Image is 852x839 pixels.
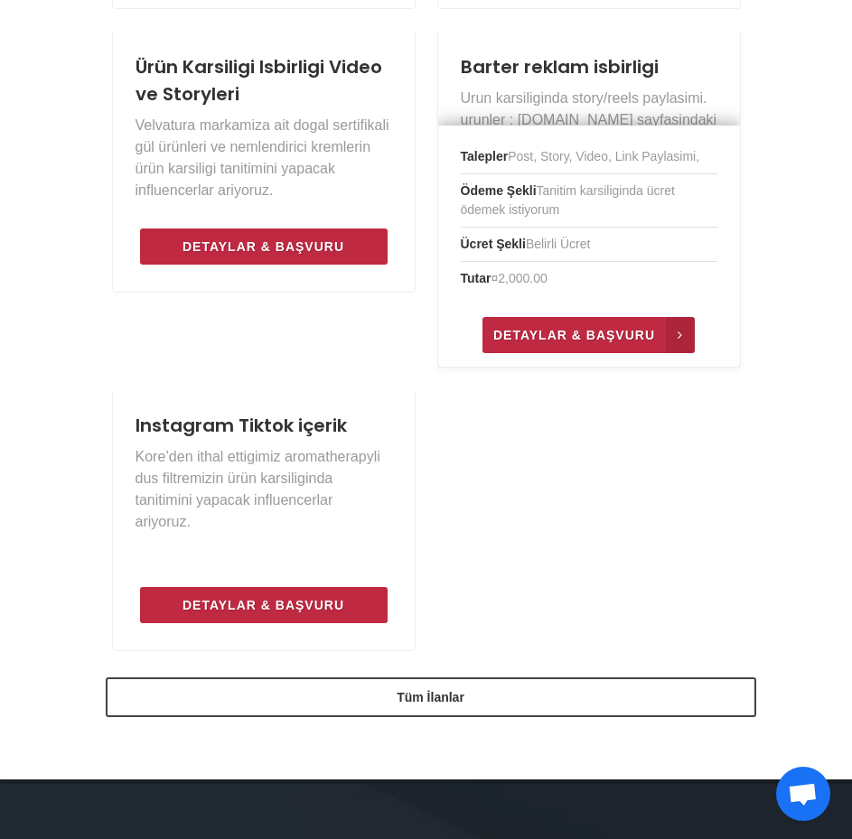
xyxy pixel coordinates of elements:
[482,317,695,353] a: Detaylar & Başvuru
[461,54,659,79] a: Barter reklam isbirligi
[461,183,537,198] strong: Ödeme Şekli
[106,677,756,717] a: Tüm İlanlar
[461,262,717,295] li: ¤2,000.00
[461,271,492,285] strong: Tutar
[183,236,344,257] span: Detaylar & Başvuru
[776,767,830,821] div: Open chat
[140,228,388,265] a: Detaylar & Başvuru
[461,88,717,174] p: Urun karsiliginda story/reels paylasimi. urunler : [DOMAIN_NAME] sayfasindaki tum urunler Stevial...
[136,115,392,201] p: Velvatura markamiza ait dogal sertifikali gül ürünleri ve nemlendirici kremlerin ürün karsiligi t...
[140,587,388,623] a: Detaylar & Başvuru
[493,324,655,346] span: Detaylar & Başvuru
[461,228,717,262] li: Belirli Ücret
[461,174,717,228] li: Tanitim karsiliginda ücret ödemek istiyorum
[461,149,509,163] strong: Talepler
[461,237,526,251] strong: Ücret Şekli
[461,140,717,174] li: Post, Story, Video, Link Paylasimi,
[136,413,347,438] a: Instagram Tiktok içerik
[136,446,392,533] p: Kore’den ithal ettigimiz aromatherapyli dus filtremizin ürün karsiliginda tanitimini yapacak infl...
[136,54,382,107] a: Ürün Karsiligi Isbirligi Video ve Storyleri
[183,594,344,616] span: Detaylar & Başvuru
